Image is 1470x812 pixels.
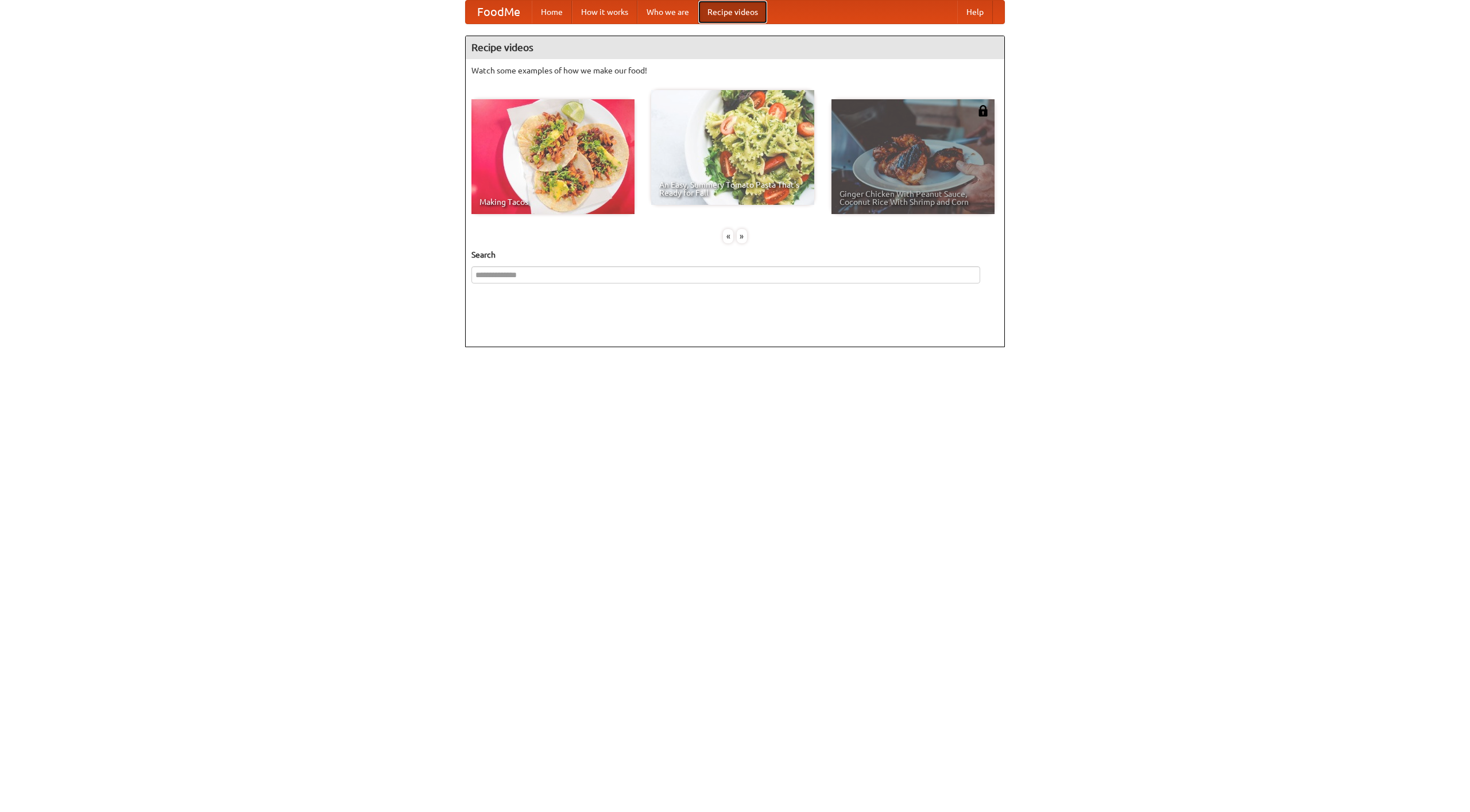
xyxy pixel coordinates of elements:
a: Home [532,1,572,24]
img: 483408.png [977,105,989,116]
h5: Search [471,249,999,261]
a: Who we are [637,1,698,24]
a: Making Tacos [471,99,635,214]
div: « [723,229,733,243]
a: How it works [572,1,637,24]
span: An Easy, Summery Tomato Pasta That's Ready for Fall [659,181,806,197]
a: FoodMe [466,1,532,24]
a: Help [957,1,993,24]
p: Watch some examples of how we make our food! [471,65,999,76]
h4: Recipe videos [466,36,1004,59]
span: Making Tacos [479,198,626,206]
a: An Easy, Summery Tomato Pasta That's Ready for Fall [651,90,814,205]
a: Recipe videos [698,1,767,24]
div: » [737,229,747,243]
